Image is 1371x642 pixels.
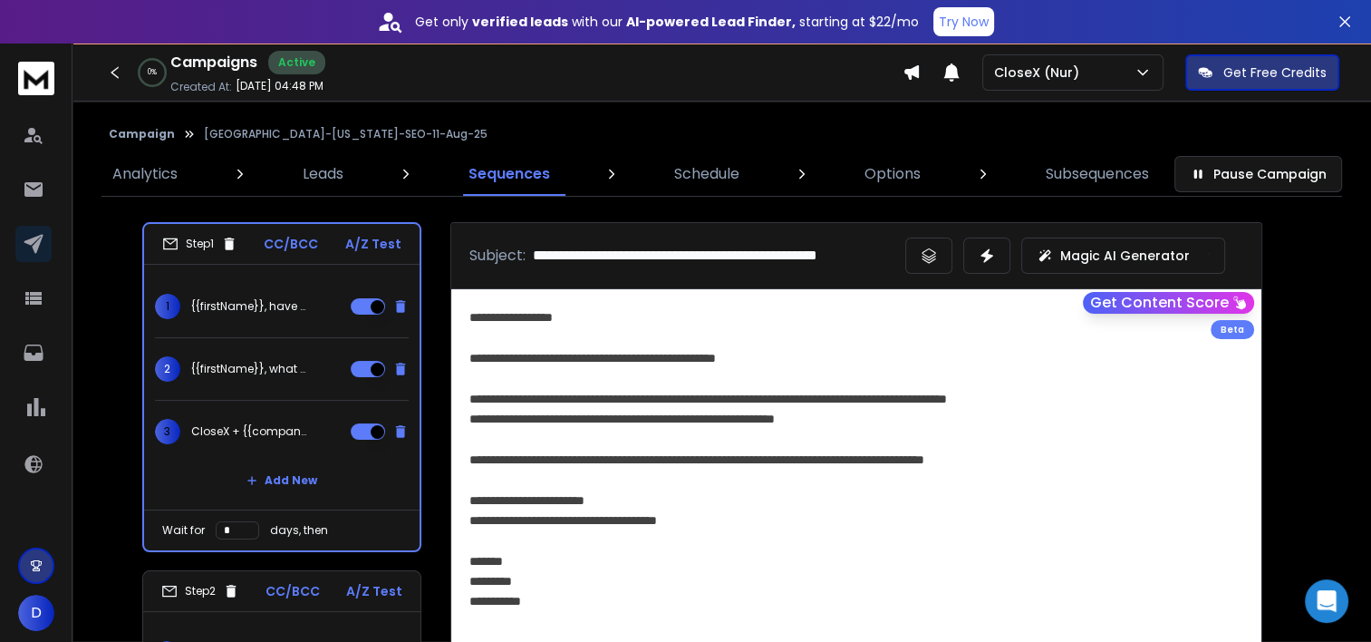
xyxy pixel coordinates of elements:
[170,80,232,94] p: Created At:
[1060,247,1190,265] p: Magic AI Generator
[266,582,320,600] p: CC/BCC
[345,235,401,253] p: A/Z Test
[155,419,180,444] span: 3
[939,13,989,31] p: Try Now
[1174,156,1342,192] button: Pause Campaign
[292,152,354,196] a: Leads
[232,462,332,499] button: Add New
[864,163,921,185] p: Options
[155,294,180,319] span: 1
[109,127,175,141] button: Campaign
[303,163,343,185] p: Leads
[236,79,323,93] p: [DATE] 04:48 PM
[1083,292,1254,314] button: Get Content Score
[148,67,157,78] p: 0 %
[18,595,54,631] button: D
[626,13,796,31] strong: AI-powered Lead Finder,
[101,152,188,196] a: Analytics
[472,13,568,31] strong: verified leads
[191,362,307,376] p: {{firstName}}, what {{companyName}} might be missing
[162,523,205,538] p: Wait for
[191,299,307,314] p: {{firstName}}, have you tried this for {{companyName}}?
[1211,320,1254,339] div: Beta
[933,7,994,36] button: Try Now
[1223,63,1327,82] p: Get Free Credits
[1305,579,1348,623] div: Open Intercom Messenger
[268,51,325,74] div: Active
[663,152,750,196] a: Schedule
[1035,152,1160,196] a: Subsequences
[469,245,526,267] p: Subject:
[1185,54,1339,91] button: Get Free Credits
[1021,238,1225,274] button: Magic AI Generator
[1046,163,1149,185] p: Subsequences
[170,52,257,73] h1: Campaigns
[994,63,1086,82] p: CloseX (Nur)
[18,62,54,95] img: logo
[346,582,402,600] p: A/Z Test
[155,356,180,382] span: 2
[854,152,932,196] a: Options
[270,523,328,538] p: days, then
[415,13,919,31] p: Get only with our starting at $22/mo
[204,127,488,141] p: [GEOGRAPHIC_DATA]-[US_STATE]-SEO-11-Aug-25
[142,222,421,552] li: Step1CC/BCCA/Z Test1{{firstName}}, have you tried this for {{companyName}}?2{{firstName}}, what {...
[458,152,561,196] a: Sequences
[674,163,739,185] p: Schedule
[468,163,550,185] p: Sequences
[191,424,307,439] p: CloseX + {{companyName}} = more clients
[162,236,237,252] div: Step 1
[264,235,318,253] p: CC/BCC
[161,583,239,599] div: Step 2
[112,163,178,185] p: Analytics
